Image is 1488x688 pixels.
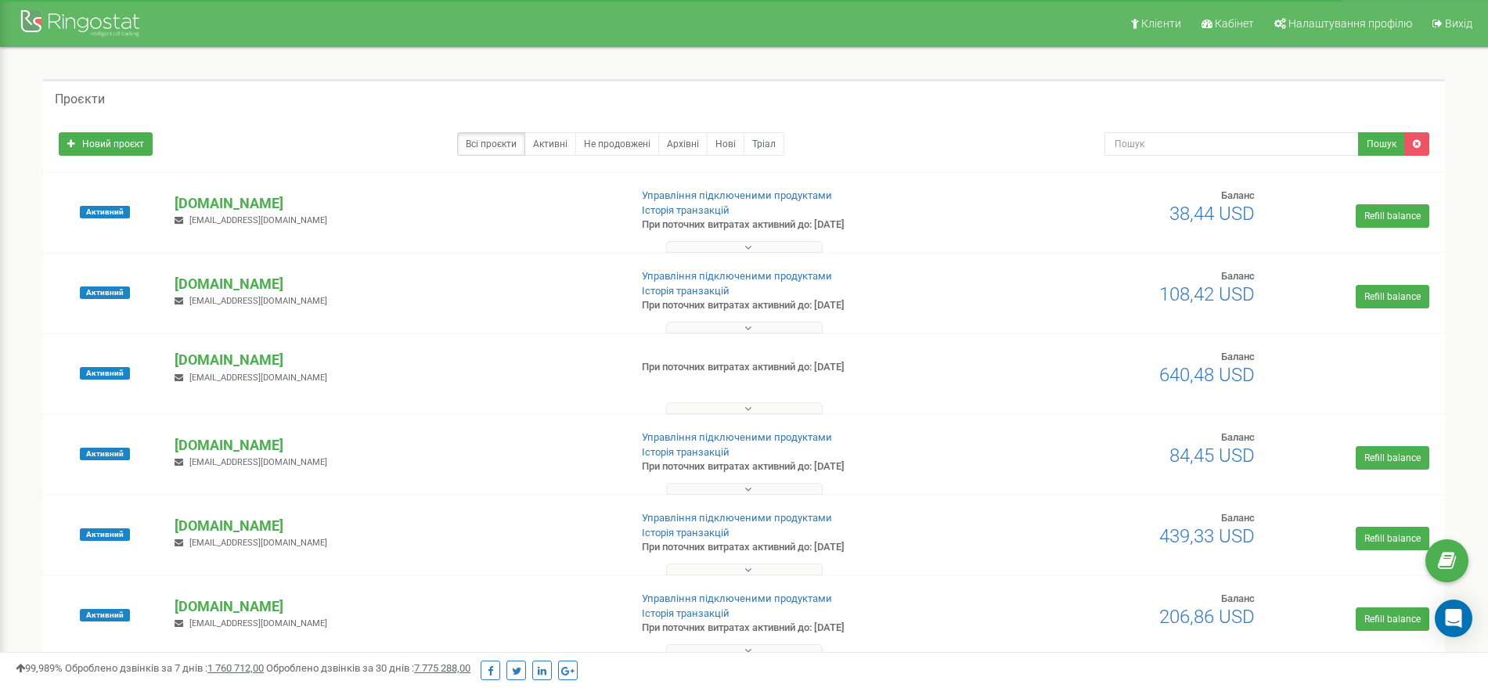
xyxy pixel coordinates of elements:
[1159,525,1255,547] span: 439,33 USD
[642,360,967,375] p: При поточних витратах активний до: [DATE]
[59,132,153,156] a: Новий проєкт
[524,132,576,156] a: Активні
[1288,17,1412,30] span: Налаштування профілю
[189,296,327,306] span: [EMAIL_ADDRESS][DOMAIN_NAME]
[175,350,616,370] p: [DOMAIN_NAME]
[55,92,105,106] h5: Проєкти
[80,448,130,460] span: Активний
[175,516,616,536] p: [DOMAIN_NAME]
[642,298,967,313] p: При поточних витратах активний до: [DATE]
[642,270,832,282] a: Управління підключеними продуктами
[1358,132,1405,156] button: Пошук
[1169,203,1255,225] span: 38,44 USD
[80,528,130,541] span: Активний
[189,215,327,225] span: [EMAIL_ADDRESS][DOMAIN_NAME]
[1159,283,1255,305] span: 108,42 USD
[175,435,616,456] p: [DOMAIN_NAME]
[1356,204,1429,228] a: Refill balance
[1356,285,1429,308] a: Refill balance
[642,621,967,636] p: При поточних витратах активний до: [DATE]
[642,512,832,524] a: Управління підключеними продуктами
[207,662,264,674] u: 1 760 712,00
[1159,606,1255,628] span: 206,86 USD
[80,286,130,299] span: Активний
[1141,17,1181,30] span: Клієнти
[1435,600,1472,637] div: Open Intercom Messenger
[1445,17,1472,30] span: Вихід
[1356,607,1429,631] a: Refill balance
[175,274,616,294] p: [DOMAIN_NAME]
[642,204,730,216] a: Історія транзакцій
[1356,527,1429,550] a: Refill balance
[1221,270,1255,282] span: Баланс
[189,618,327,629] span: [EMAIL_ADDRESS][DOMAIN_NAME]
[642,607,730,619] a: Історія транзакцій
[80,367,130,380] span: Активний
[642,189,832,201] a: Управління підключеними продуктами
[575,132,659,156] a: Не продовжені
[1221,512,1255,524] span: Баланс
[1104,132,1359,156] input: Пошук
[80,206,130,218] span: Активний
[80,609,130,621] span: Активний
[642,459,967,474] p: При поточних витратах активний до: [DATE]
[642,218,967,232] p: При поточних витратах активний до: [DATE]
[1221,189,1255,201] span: Баланс
[414,662,470,674] u: 7 775 288,00
[658,132,708,156] a: Архівні
[65,662,264,674] span: Оброблено дзвінків за 7 днів :
[16,662,63,674] span: 99,989%
[189,538,327,548] span: [EMAIL_ADDRESS][DOMAIN_NAME]
[189,457,327,467] span: [EMAIL_ADDRESS][DOMAIN_NAME]
[1221,351,1255,362] span: Баланс
[642,527,730,539] a: Історія транзакцій
[744,132,784,156] a: Тріал
[642,446,730,458] a: Історія транзакцій
[175,596,616,617] p: [DOMAIN_NAME]
[1215,17,1254,30] span: Кабінет
[175,193,616,214] p: [DOMAIN_NAME]
[1221,431,1255,443] span: Баланс
[1221,593,1255,604] span: Баланс
[457,132,525,156] a: Всі проєкти
[20,6,145,43] img: Ringostat Logo
[642,540,967,555] p: При поточних витратах активний до: [DATE]
[1159,364,1255,386] span: 640,48 USD
[642,285,730,297] a: Історія транзакцій
[266,662,470,674] span: Оброблено дзвінків за 30 днів :
[642,593,832,604] a: Управління підключеними продуктами
[189,373,327,383] span: [EMAIL_ADDRESS][DOMAIN_NAME]
[1169,445,1255,466] span: 84,45 USD
[707,132,744,156] a: Нові
[642,431,832,443] a: Управління підключеними продуктами
[1356,446,1429,470] a: Refill balance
